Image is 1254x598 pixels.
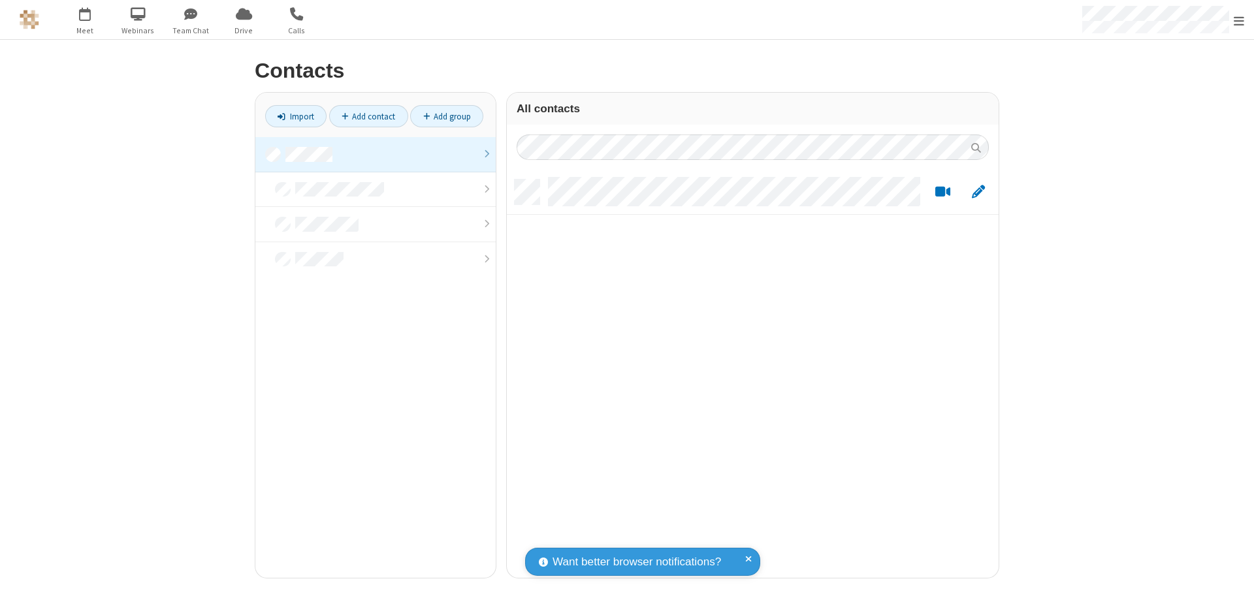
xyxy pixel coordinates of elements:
a: Add contact [329,105,408,127]
span: Want better browser notifications? [553,554,721,571]
a: Add group [410,105,483,127]
h2: Contacts [255,59,999,82]
button: Edit [965,184,991,200]
span: Team Chat [167,25,216,37]
span: Webinars [114,25,163,37]
img: QA Selenium DO NOT DELETE OR CHANGE [20,10,39,29]
button: Start a video meeting [930,184,956,200]
h3: All contacts [517,102,989,115]
span: Calls [272,25,321,37]
span: Meet [61,25,110,37]
a: Import [265,105,327,127]
div: grid [507,170,999,578]
span: Drive [219,25,268,37]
